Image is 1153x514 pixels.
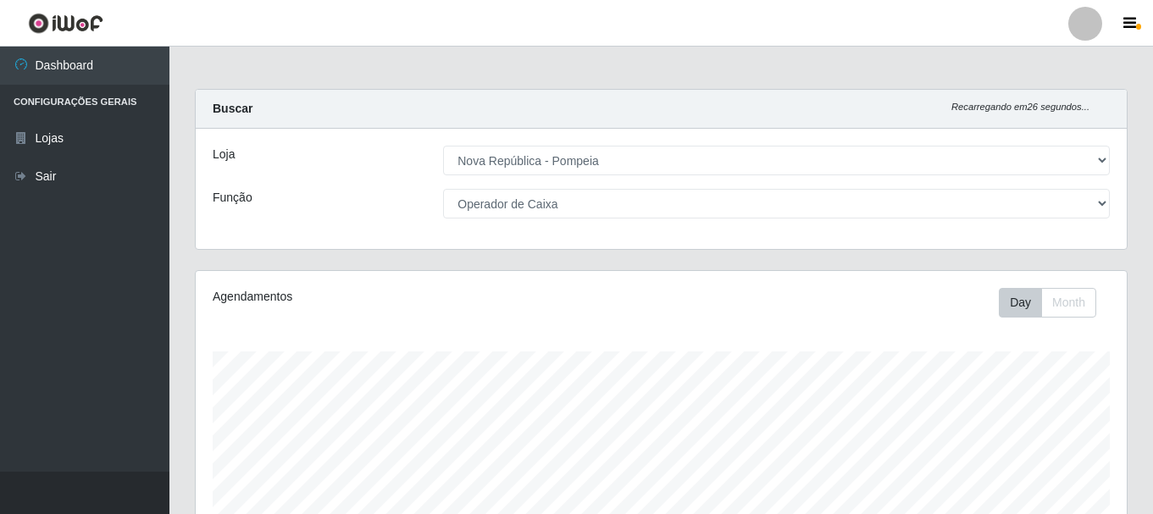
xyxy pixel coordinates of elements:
[213,102,252,115] strong: Buscar
[213,288,572,306] div: Agendamentos
[999,288,1096,318] div: First group
[1041,288,1096,318] button: Month
[951,102,1089,112] i: Recarregando em 26 segundos...
[28,13,103,34] img: CoreUI Logo
[213,189,252,207] label: Função
[213,146,235,163] label: Loja
[999,288,1110,318] div: Toolbar with button groups
[999,288,1042,318] button: Day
